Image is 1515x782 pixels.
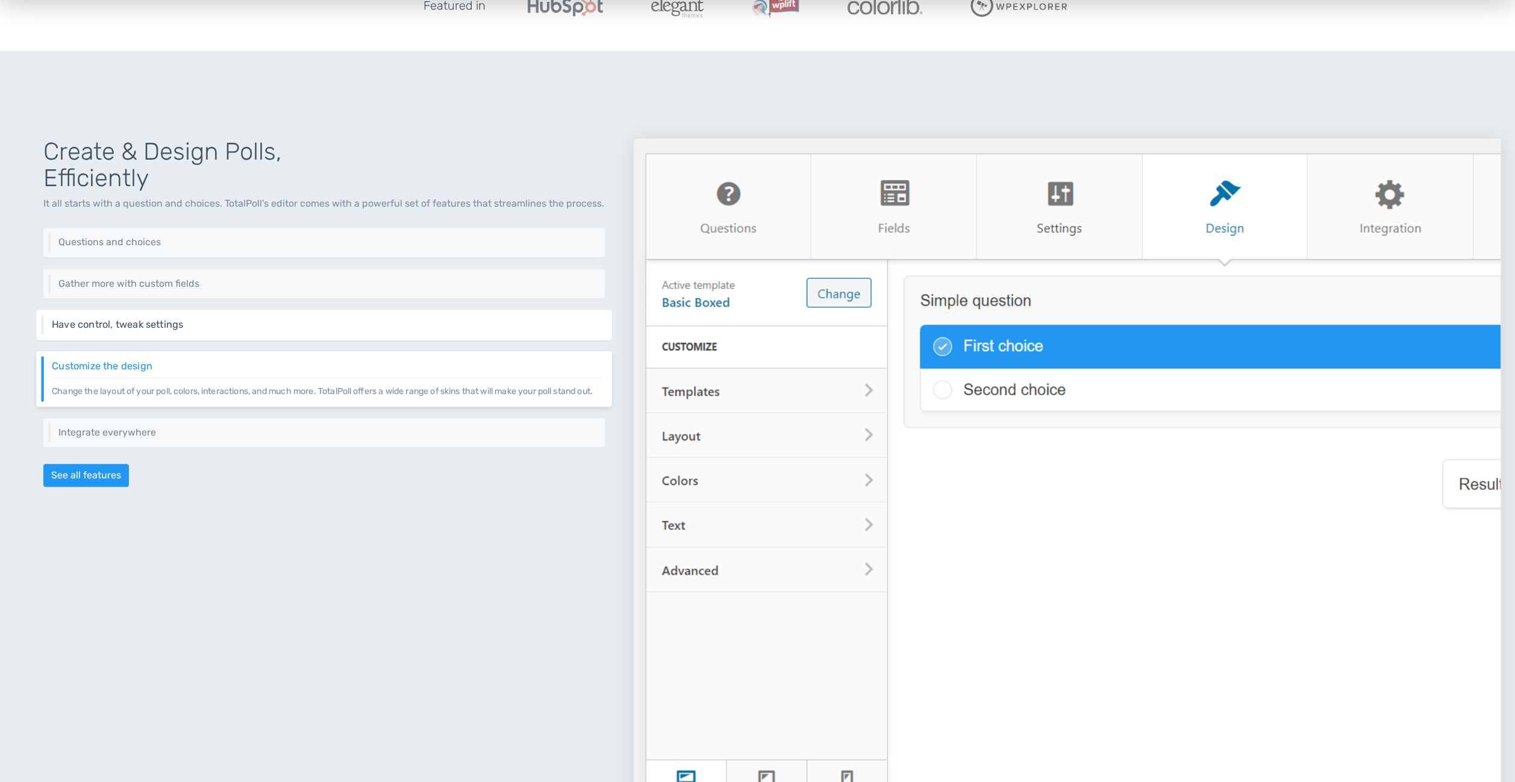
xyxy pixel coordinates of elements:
[58,278,596,289] h6: Gather more with custom fields
[52,330,602,331] p: Control different aspects of your poll via a set of settings like restrictions, results visibilit...
[58,437,596,438] p: Integrate your poll virtually everywhere on your website or even externally through an embed code.
[58,237,596,248] h6: Questions and choices
[52,360,602,371] h6: Customize the design
[52,378,602,398] p: Change the layout of your poll, colors, interactions, and much more. TotalPoll offers a wide rang...
[52,319,602,330] h6: Have control, tweak settings
[43,139,605,192] h1: Create & Design Polls, Efficiently
[43,464,129,487] a: See all features
[58,427,596,438] h6: Integrate everywhere
[43,196,605,211] p: It all starts with a question and choices. TotalPoll's editor comes with a powerful set of featur...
